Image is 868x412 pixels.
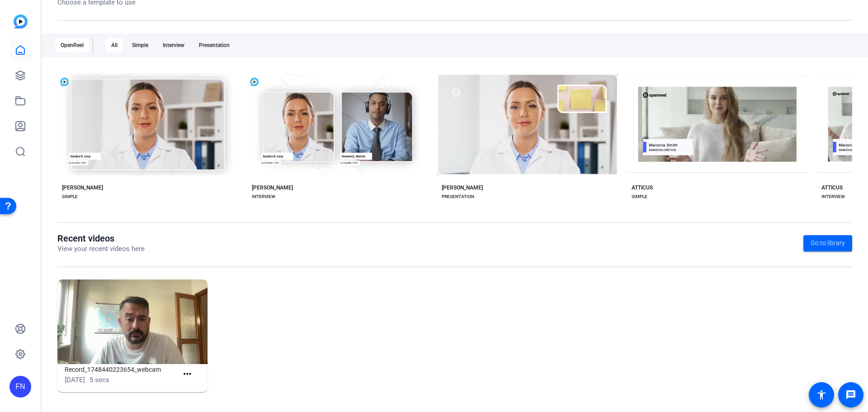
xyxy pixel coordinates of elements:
h1: Recent videos [57,233,145,244]
span: [DATE] [65,376,85,384]
span: 5 secs [90,376,109,384]
mat-icon: more_horiz [182,369,193,380]
h1: Record_1748440223654_webcam [65,364,178,375]
img: blue-gradient.svg [14,14,28,28]
div: SIMPLE [632,193,647,200]
mat-icon: accessibility [816,389,827,400]
div: INTERVIEW [252,193,275,200]
img: Record_1748440223654_webcam [57,279,208,364]
div: PRESENTATION [442,193,474,200]
div: OpenReel [55,38,89,52]
div: SIMPLE [62,193,78,200]
div: Simple [127,38,154,52]
div: FN [9,376,31,398]
mat-icon: message [845,389,856,400]
div: ATTICUS [821,184,843,191]
a: Go to library [803,235,852,251]
div: INTERVIEW [821,193,845,200]
div: [PERSON_NAME] [62,184,103,191]
div: ATTICUS [632,184,653,191]
p: View your recent videos here [57,244,145,254]
span: Go to library [811,238,845,248]
div: Presentation [193,38,235,52]
div: [PERSON_NAME] [442,184,483,191]
div: Interview [157,38,190,52]
div: All [106,38,123,52]
div: [PERSON_NAME] [252,184,293,191]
